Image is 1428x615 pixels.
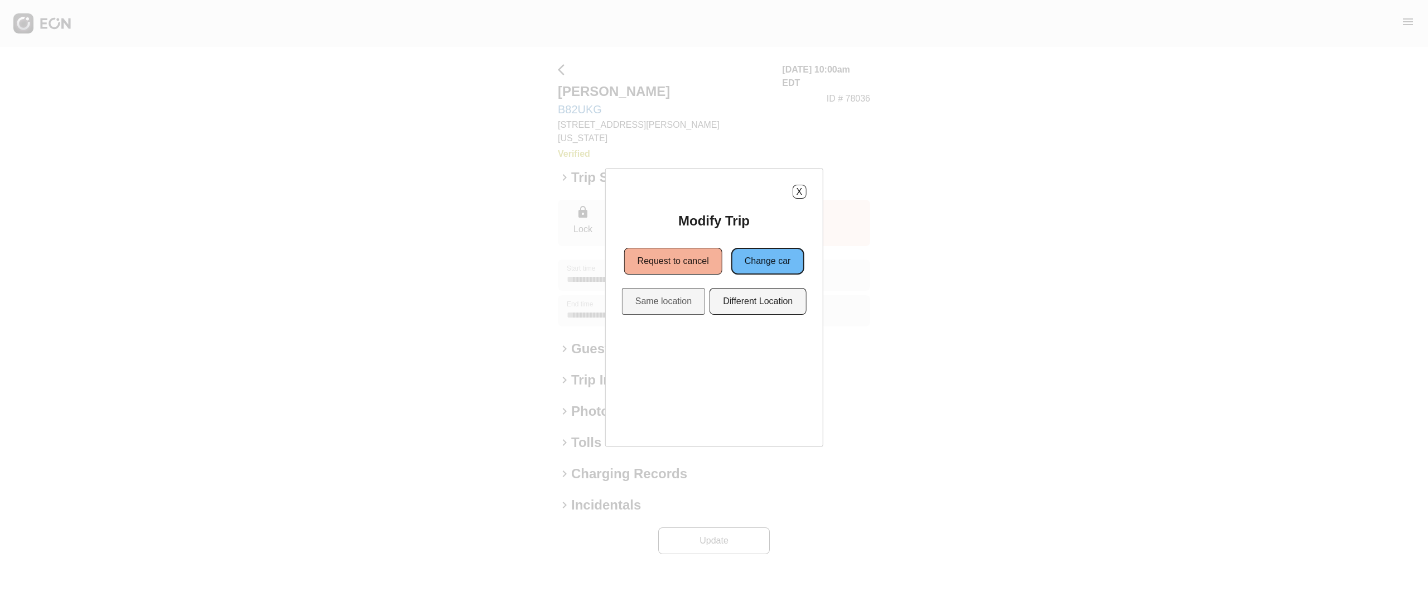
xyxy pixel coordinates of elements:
h2: Modify Trip [678,212,750,230]
button: Request to cancel [624,248,722,275]
button: Same location [622,288,705,315]
button: Different Location [710,288,806,315]
button: X [792,185,806,199]
button: Change car [731,248,804,275]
